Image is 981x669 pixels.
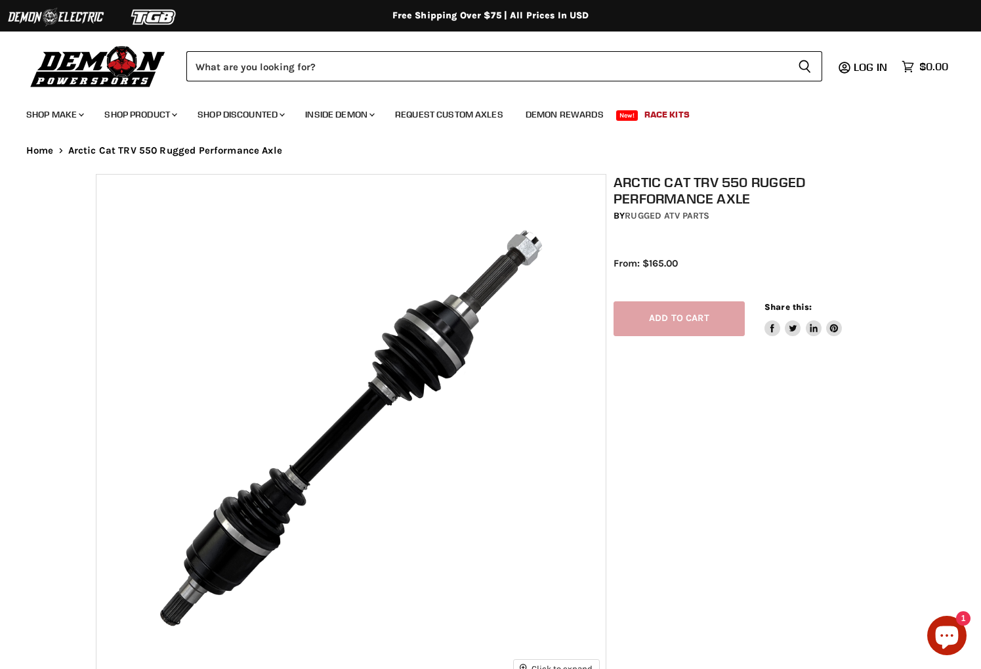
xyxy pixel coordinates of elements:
form: Product [186,51,822,81]
a: Shop Discounted [188,101,293,128]
span: Share this: [764,302,812,312]
span: From: $165.00 [614,257,678,269]
a: Shop Make [16,101,92,128]
span: Log in [854,60,887,74]
a: Shop Product [94,101,185,128]
img: TGB Logo 2 [105,5,203,30]
input: Search [186,51,787,81]
h1: Arctic Cat TRV 550 Rugged Performance Axle [614,174,892,207]
span: Arctic Cat TRV 550 Rugged Performance Axle [68,145,282,156]
a: Home [26,145,54,156]
inbox-online-store-chat: Shopify online store chat [923,616,971,658]
span: New! [616,110,638,121]
a: Rugged ATV Parts [625,210,709,221]
a: Demon Rewards [516,101,614,128]
a: $0.00 [895,57,955,76]
a: Request Custom Axles [385,101,513,128]
a: Race Kits [635,101,699,128]
button: Search [787,51,822,81]
a: Inside Demon [295,101,383,128]
img: Demon Electric Logo 2 [7,5,105,30]
aside: Share this: [764,301,843,336]
ul: Main menu [16,96,945,128]
a: Log in [848,61,895,73]
span: $0.00 [919,60,948,73]
img: Demon Powersports [26,43,170,89]
div: by [614,209,892,223]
